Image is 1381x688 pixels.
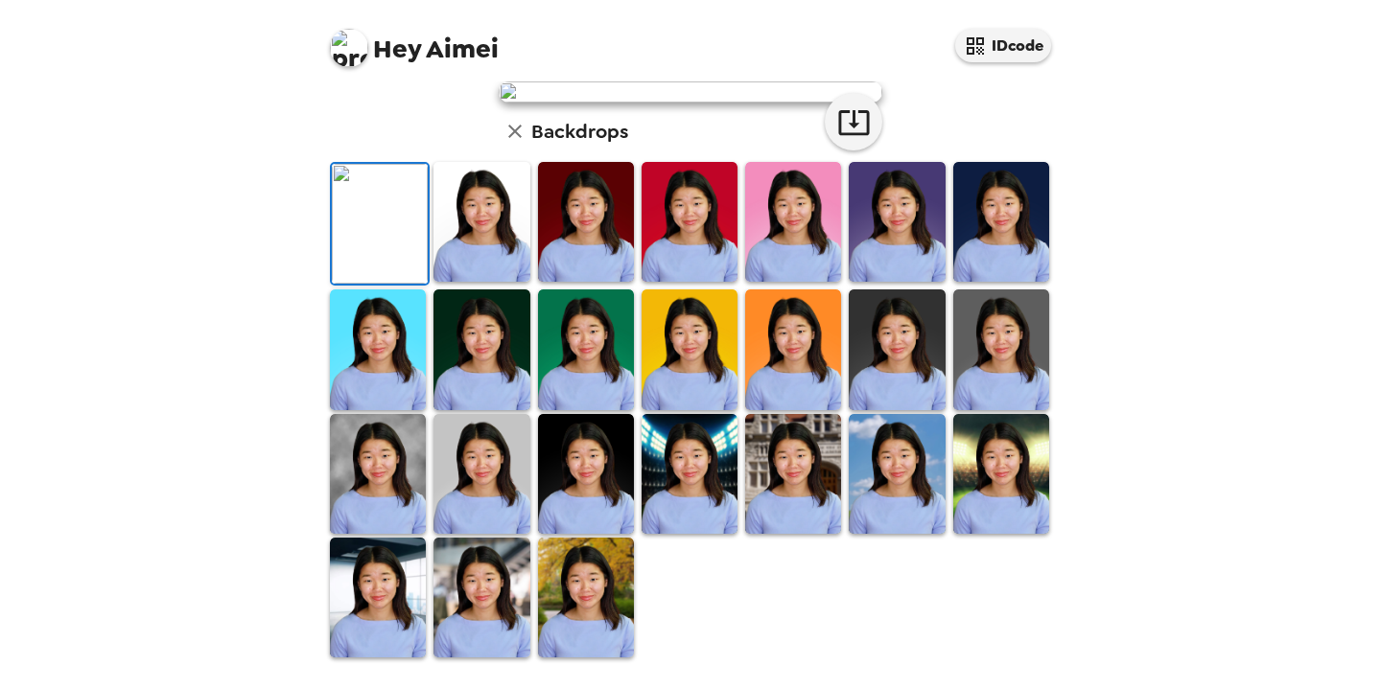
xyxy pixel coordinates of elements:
[499,81,882,103] img: user
[955,29,1051,62] button: IDcode
[332,164,428,284] img: Original
[373,32,421,66] span: Hey
[330,29,368,67] img: profile pic
[531,116,628,147] h6: Backdrops
[330,19,499,62] span: Aimei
